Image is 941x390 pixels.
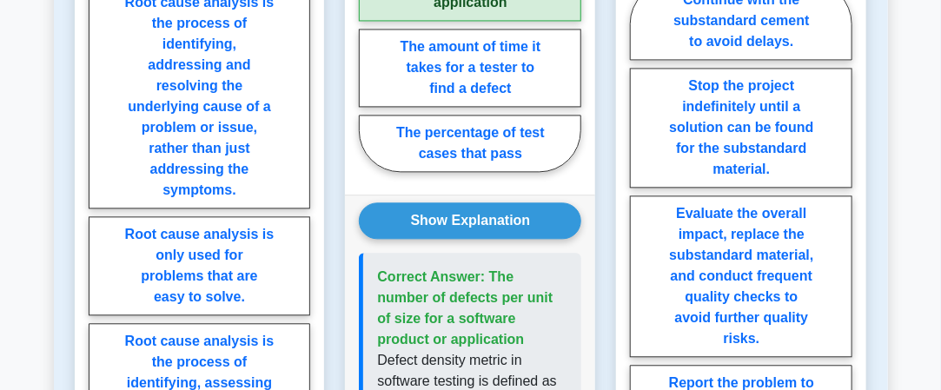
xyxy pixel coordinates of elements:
label: Evaluate the overall impact, replace the substandard material, and conduct frequent quality check... [630,195,852,357]
label: Root cause analysis is only used for problems that are easy to solve. [89,216,311,315]
label: Stop the project indefinitely until a solution can be found for the substandard material. [630,68,852,188]
label: The percentage of test cases that pass [359,115,581,172]
span: Correct Answer: The number of defects per unit of size for a software product or application [377,269,553,347]
label: The amount of time it takes for a tester to find a defect [359,29,581,107]
button: Show Explanation [359,202,581,239]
